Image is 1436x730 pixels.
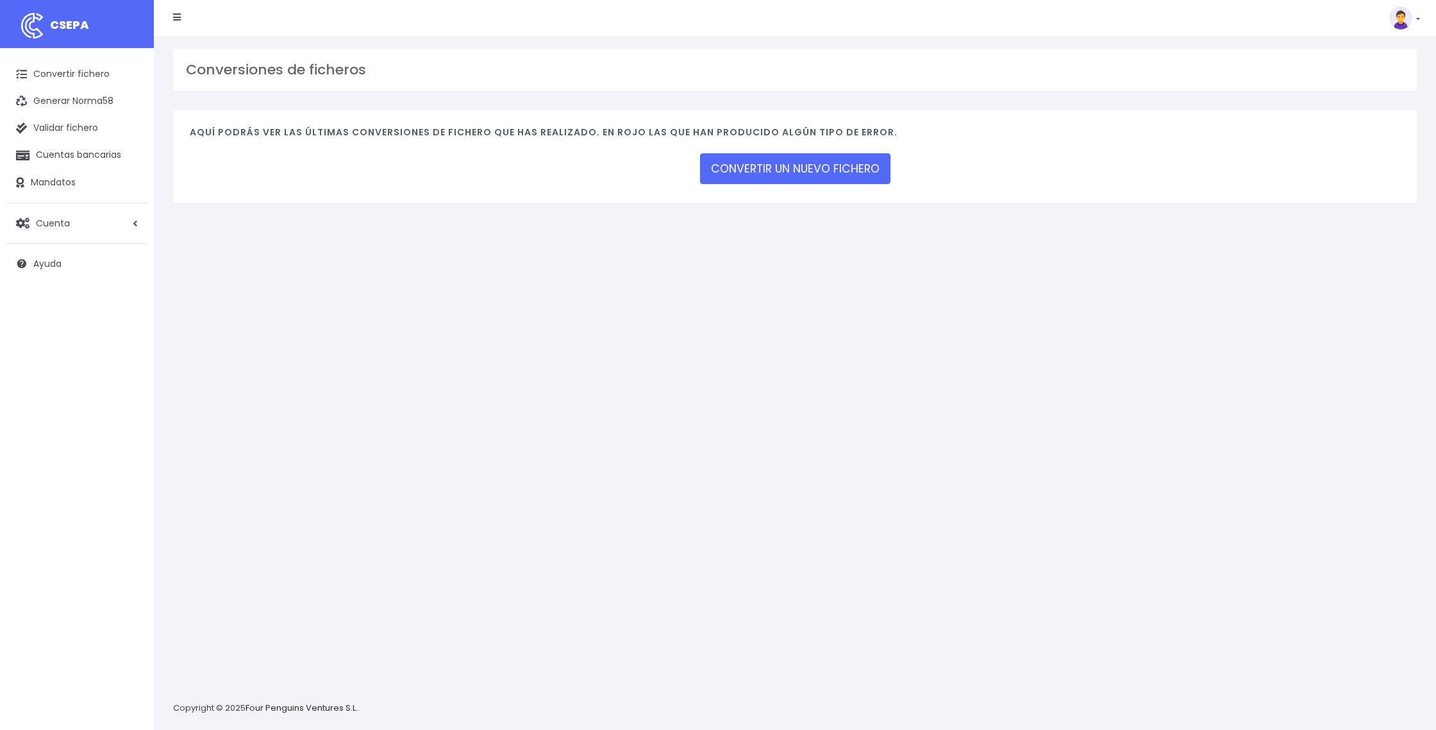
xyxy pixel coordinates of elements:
img: profile [1389,6,1412,30]
a: Cuenta [6,210,147,237]
a: Four Penguins Ventures S.L. [246,702,358,714]
a: Ayuda [6,250,147,277]
a: Convertir fichero [6,61,147,88]
a: Cuentas bancarias [6,142,147,169]
span: Cuenta [36,216,70,229]
a: Generar Norma58 [6,88,147,115]
img: logo [16,10,48,42]
p: Copyright © 2025 . [173,702,360,715]
a: CONVERTIR UN NUEVO FICHERO [700,153,890,184]
a: Validar fichero [6,115,147,142]
h4: Aquí podrás ver las últimas conversiones de fichero que has realizado. En rojo las que han produc... [190,127,1400,144]
h3: Conversiones de ficheros [186,62,1404,78]
span: Ayuda [33,257,62,270]
span: CSEPA [50,17,89,33]
a: Mandatos [6,169,147,196]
